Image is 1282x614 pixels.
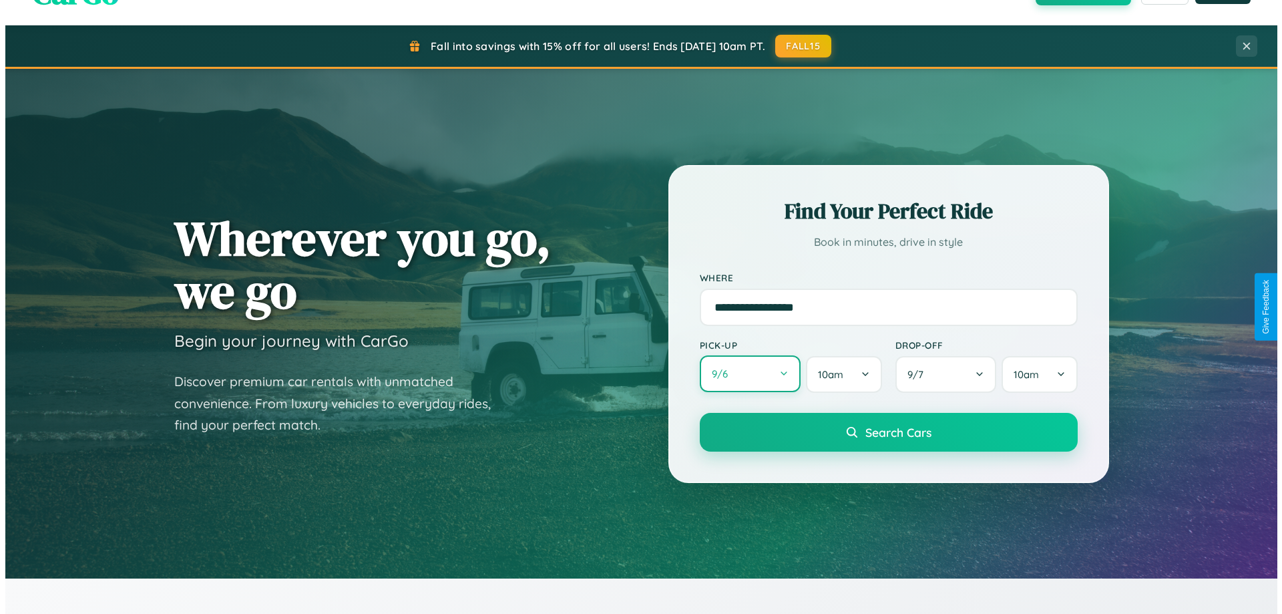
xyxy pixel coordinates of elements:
span: Fall into savings with 15% off for all users! Ends [DATE] 10am PT. [425,39,760,53]
h1: Wherever you go, we go [169,212,546,317]
label: Where [694,272,1072,283]
label: Drop-off [890,339,1072,351]
label: Pick-up [694,339,877,351]
p: Book in minutes, drive in style [694,233,1072,252]
button: Give Feedback [1249,273,1273,341]
button: 9/6 [694,355,796,392]
p: Discover premium car rentals with unmatched convenience. From luxury vehicles to everyday rides, ... [169,371,503,436]
span: 10am [1008,368,1034,381]
h2: Find Your Perfect Ride [694,196,1072,226]
button: FALL15 [770,35,826,57]
span: 10am [813,368,838,381]
div: Give Feedback [1256,280,1265,334]
span: 9 / 7 [902,368,925,381]
button: 10am [801,356,876,393]
button: 9/7 [890,356,992,393]
span: Search Cars [860,425,926,440]
span: 9 / 6 [706,367,729,380]
h3: Begin your journey with CarGo [169,331,403,351]
button: 10am [996,356,1072,393]
button: Search Cars [694,413,1072,452]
